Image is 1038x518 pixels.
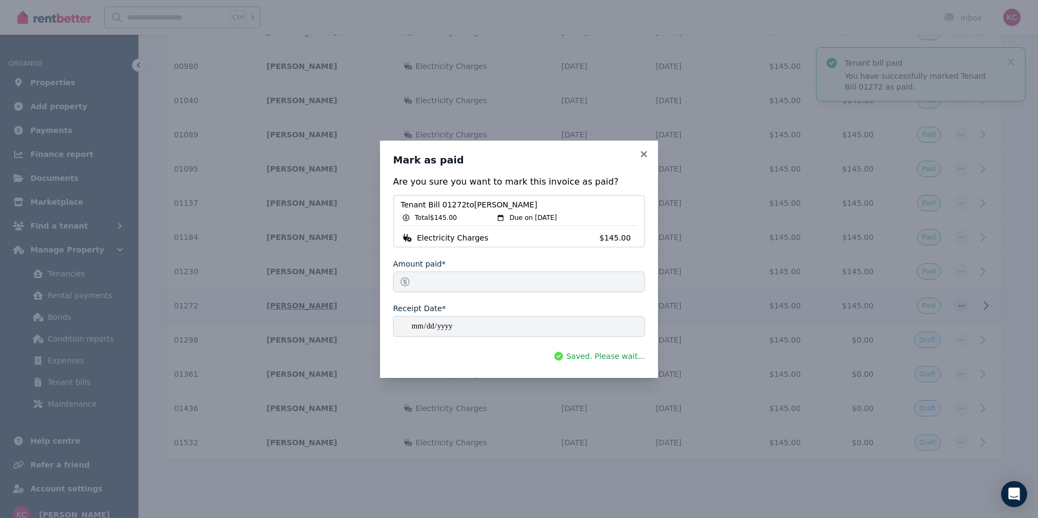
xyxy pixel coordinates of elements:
span: Saved. Please wait... [566,351,645,362]
span: Electricity Charges [417,232,489,243]
label: Amount paid* [393,258,446,269]
span: $145.00 [599,232,637,243]
label: Receipt Date* [393,303,446,314]
span: Total $145.00 [415,213,457,222]
p: Are you sure you want to mark this invoice as paid? [393,175,645,188]
span: Tenant Bill 01272 to [PERSON_NAME] [401,199,637,210]
div: Open Intercom Messenger [1001,481,1027,507]
span: Due on [DATE] [509,213,556,222]
h3: Mark as paid [393,154,645,167]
